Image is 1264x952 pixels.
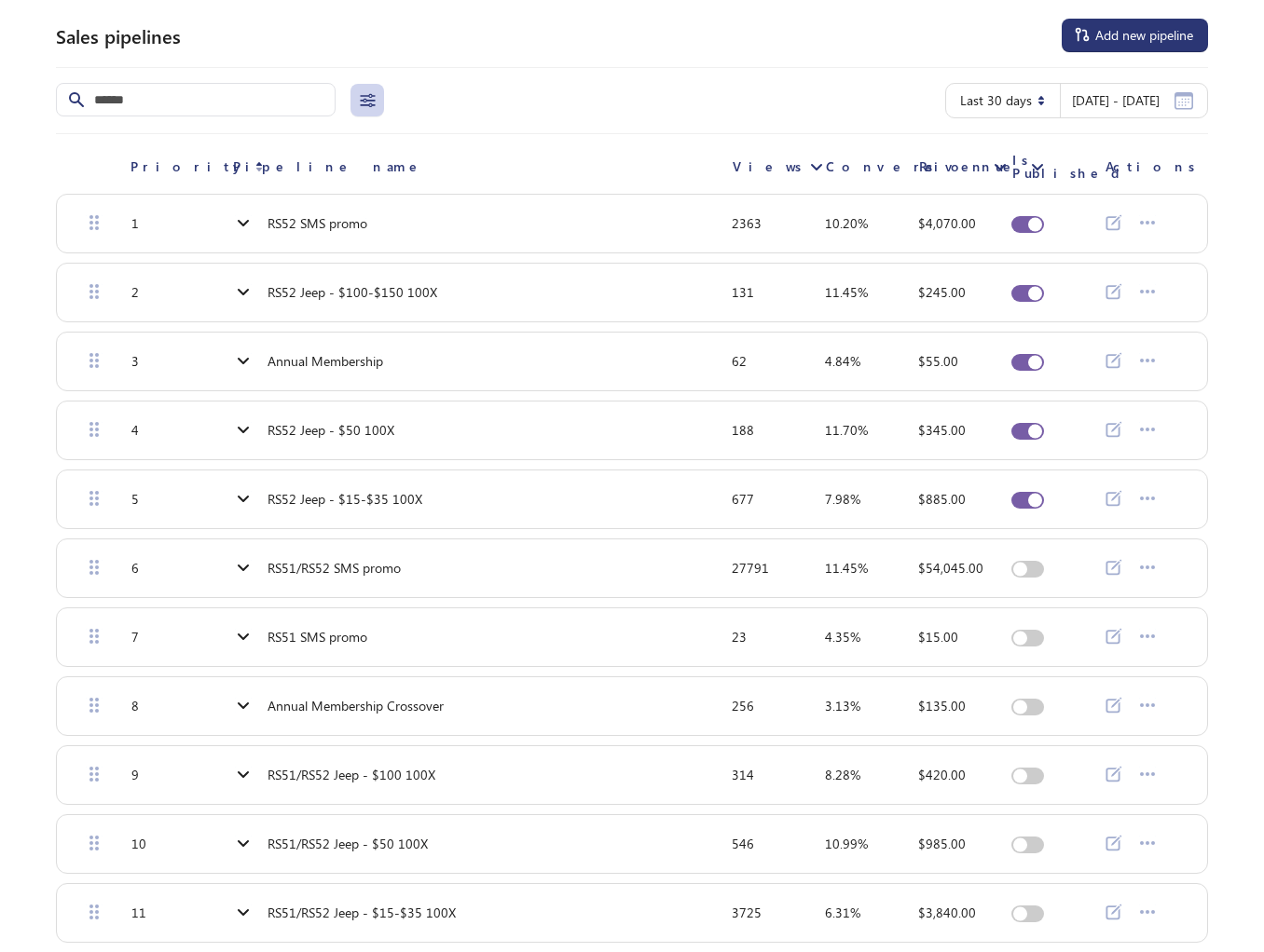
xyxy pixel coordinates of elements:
[825,493,860,506] div: 7.98%
[732,631,747,644] div: 23
[918,768,966,782] div: $420.00
[268,216,367,231] span: RS52 SMS promo
[131,631,139,644] div: 7
[260,276,445,309] a: RS52 Jeep - $100-$150 100X
[131,217,139,230] div: 1
[131,700,139,713] div: 8
[732,424,754,437] div: 188
[268,561,401,576] span: RS51/RS52 SMS promo
[56,24,181,47] h2: Sales pipelines
[918,562,983,575] div: $54,045.00
[260,620,375,654] a: RS51 SMS promo
[1053,84,1201,117] button: [DATE] - [DATE]
[260,896,463,930] a: RS51/RS52 Jeep - $15-$35 100X
[131,355,139,368] div: 3
[918,217,976,230] div: $4,070.00
[825,700,860,713] div: 3.13%
[732,700,754,713] div: 256
[131,286,139,299] div: 2
[268,768,435,782] span: RS51/RS52 Jeep - $100 100X
[825,355,860,368] div: 4.84%
[733,160,803,173] span: Views
[260,483,430,516] a: RS52 Jeep - $15-$35 100X
[919,160,1024,173] span: Revenue
[268,285,437,300] span: RS52 Jeep - $100-$150 100X
[131,424,139,437] div: 4
[732,217,762,230] div: 2363
[268,354,383,369] span: Annual Membership
[826,160,986,173] span: Conversion
[732,906,762,919] div: 3725
[825,768,860,782] div: 8.28%
[825,562,868,575] div: 11.45%
[918,286,966,299] div: $245.00
[131,768,139,782] div: 9
[268,905,456,920] span: RS51/RS52 Jeep - $15-$35 100X
[1106,160,1196,173] span: Actions
[268,630,367,645] span: RS51 SMS promo
[131,493,139,506] div: 5
[1095,28,1193,43] span: Add new pipeline
[732,768,754,782] div: 314
[268,699,444,714] span: Annual Membership Crossover
[260,207,375,240] a: RS52 SMS promo
[825,424,868,437] div: 11.70%
[918,355,958,368] div: $55.00
[260,758,443,792] a: RS51/RS52 Jeep - $100 100X
[268,492,422,507] span: RS52 Jeep - $15-$35 100X
[825,217,868,230] div: 10.20%
[260,345,391,378] a: Annual Membership
[260,551,408,585] a: RS51/RS52 SMS promo
[131,837,146,850] div: 10
[131,562,139,575] div: 6
[732,837,754,850] div: 546
[732,562,769,575] div: 27791
[825,906,860,919] div: 6.31%
[260,689,451,723] a: Annual Membership Crossover
[260,414,402,447] a: RS52 Jeep - $50 100X
[268,423,394,438] span: RS52 Jeep - $50 100X
[131,906,146,919] div: 11
[268,836,428,851] span: RS51/RS52 Jeep - $50 100X
[825,631,860,644] div: 4.35%
[260,827,435,861] a: RS51/RS52 Jeep - $50 100X
[918,837,966,850] div: $985.00
[825,837,868,850] div: 10.99%
[732,355,747,368] div: 62
[918,493,966,506] div: $885.00
[918,631,958,644] div: $15.00
[825,286,868,299] div: 11.45%
[1012,154,1122,180] span: Is Published
[1072,93,1160,108] span: [DATE] - [DATE]
[918,906,976,919] div: $3,840.00
[732,286,754,299] div: 131
[918,700,966,713] div: $135.00
[918,424,966,437] div: $345.00
[131,160,245,173] span: Priority
[732,493,754,506] div: 677
[1062,19,1208,52] button: Add new pipeline
[233,160,430,173] span: Pipeline name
